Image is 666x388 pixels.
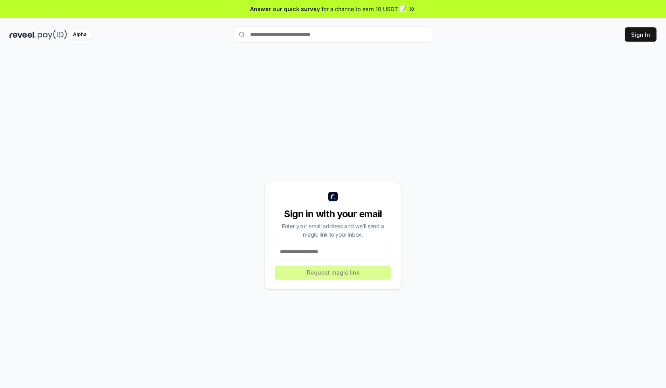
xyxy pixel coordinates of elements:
[625,27,656,42] button: Sign In
[328,192,338,201] img: logo_small
[10,30,36,40] img: reveel_dark
[250,5,320,13] span: Answer our quick survey
[275,208,391,220] div: Sign in with your email
[38,30,67,40] img: pay_id
[69,30,91,40] div: Alpha
[322,5,406,13] span: for a chance to earn 10 USDT 📝
[275,222,391,239] div: Enter your email address and we’ll send a magic link to your inbox.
